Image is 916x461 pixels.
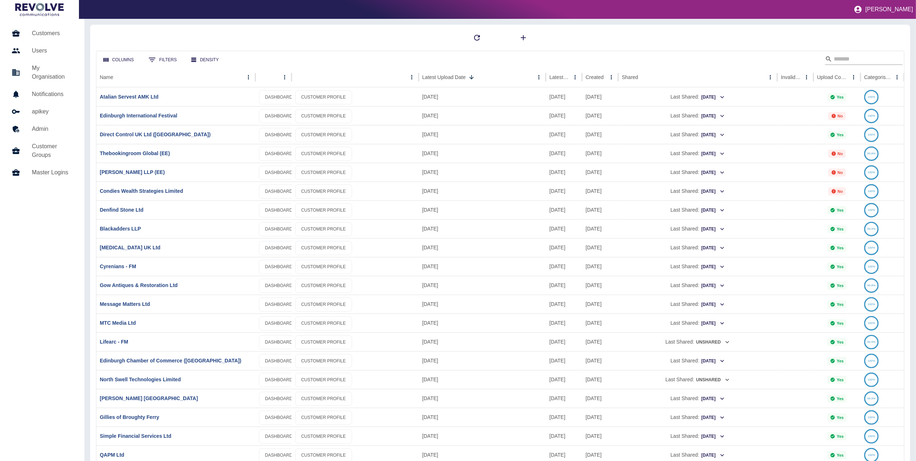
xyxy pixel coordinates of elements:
a: CUSTOMER PROFILE [295,316,352,331]
a: DASHBOARD [259,429,299,444]
h5: Customer Groups [32,142,73,159]
a: Gillies of Broughty Ferry [100,414,159,420]
h5: Master Logins [32,168,73,177]
a: CUSTOMER PROFILE [295,298,352,312]
a: CUSTOMER PROFILE [295,90,352,104]
div: Last Shared: [622,427,774,445]
a: North Swell Technologies Limited [100,377,181,382]
button: column menu [280,72,290,82]
text: 100% [868,435,875,438]
h5: apikey [32,107,73,116]
button: Unshared [696,337,730,348]
button: [DATE] [701,92,725,103]
text: 100% [868,133,875,136]
div: 04 Jul 2023 [582,238,618,257]
a: CUSTOMER PROFILE [295,260,352,274]
a: apikey [6,103,79,120]
div: 30 Oct 2023 [582,408,618,427]
div: Not all required reports for this customer were uploaded for the latest usage month. [828,187,846,195]
div: 25 Aug 2025 [419,106,546,125]
div: 18 Aug 2025 [419,408,546,427]
div: 17 Oct 2023 [582,276,618,295]
a: [MEDICAL_DATA] UK Ltd [100,245,160,250]
div: Last Shared: [622,333,774,351]
div: 04 Jul 2023 [582,389,618,408]
p: Yes [837,321,844,325]
a: Atalian Servest AMK Ltd [100,94,159,100]
p: No [838,151,843,156]
a: CUSTOMER PROFILE [295,184,352,199]
div: Shared [622,74,638,80]
a: Notifications [6,86,79,103]
div: 04 Jul 2023 [582,163,618,182]
div: 04 Jul 2023 [582,200,618,219]
div: 23 Aug 2025 [546,125,582,144]
a: Lifearc - FM [100,339,129,345]
button: Select columns [98,53,140,67]
a: Denfind Stone Ltd [100,207,144,213]
text: 99.9% [867,340,876,344]
text: 100% [868,378,875,381]
a: DASHBOARD [259,109,299,123]
div: Last Shared: [622,107,774,125]
a: DASHBOARD [259,241,299,255]
button: [DATE] [701,280,725,291]
a: DASHBOARD [259,298,299,312]
button: Latest Usage column menu [570,72,580,82]
a: CUSTOMER PROFILE [295,109,352,123]
p: Yes [837,227,844,231]
h5: Customers [32,29,73,38]
div: Last Shared: [622,389,774,408]
button: [DATE] [701,450,725,461]
button: [DATE] [701,393,725,404]
div: 04 Jul 2023 [582,125,618,144]
a: Message Matters Ltd [100,301,150,307]
a: Blackadders LLP [100,226,141,232]
a: DASHBOARD [259,373,299,387]
a: DASHBOARD [259,203,299,217]
a: Gow Antiques & Restoration Ltd [100,282,178,288]
div: Last Shared: [622,238,774,257]
div: Not all required reports for this customer were uploaded for the latest usage month. [828,169,846,176]
p: No [838,114,843,118]
p: Yes [837,95,844,99]
div: 25 Aug 2025 [419,182,546,200]
a: [PERSON_NAME] [GEOGRAPHIC_DATA] [100,395,198,401]
button: Upload Complete column menu [849,72,859,82]
a: Condies Wealth Strategies Limited [100,188,183,194]
h5: Users [32,46,73,55]
div: 04 Jul 2023 [582,351,618,370]
div: Invalid Creds [781,74,801,80]
button: Density [185,53,225,67]
div: Last Shared: [622,163,774,182]
button: Sort [467,72,477,82]
div: Upload Complete [817,74,848,80]
div: 21 Aug 2025 [419,332,546,351]
a: Customers [6,25,79,42]
div: Latest Upload Date [422,74,466,80]
div: 07 May 2025 [582,370,618,389]
a: DASHBOARD [259,184,299,199]
p: Yes [837,265,844,269]
div: 22 Aug 2025 [419,276,546,295]
a: DASHBOARD [259,128,299,142]
div: 18 Aug 2025 [546,295,582,313]
div: 25 Aug 2025 [419,219,546,238]
a: DASHBOARD [259,316,299,331]
button: [DATE] [701,299,725,310]
div: Last Shared: [622,182,774,200]
button: Created column menu [606,72,616,82]
div: 11 Aug 2025 [546,389,582,408]
div: 22 Jul 2025 [546,163,582,182]
p: Yes [837,283,844,288]
a: CUSTOMER PROFILE [295,429,352,444]
div: 21 Aug 2025 [582,332,618,351]
div: 25 Aug 2025 [419,200,546,219]
button: [DATE] [701,261,725,273]
button: [DATE] [701,224,725,235]
p: No [838,170,843,175]
div: Not all required reports for this customer were uploaded for the latest usage month. [828,112,846,120]
div: 22 Aug 2025 [419,257,546,276]
div: 20 Aug 2025 [546,200,582,219]
a: Thebookingroom Global (EE) [100,150,170,156]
